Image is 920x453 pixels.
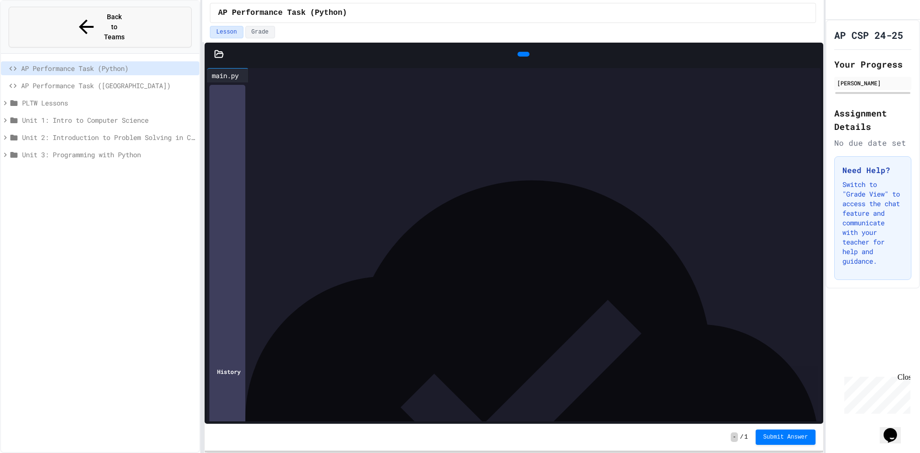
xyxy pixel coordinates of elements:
[4,4,66,61] div: Chat with us now!Close
[22,132,195,142] span: Unit 2: Introduction to Problem Solving in Computer Science
[763,433,808,441] span: Submit Answer
[22,98,195,108] span: PLTW Lessons
[207,68,249,82] div: main.py
[880,415,910,443] iframe: chat widget
[218,7,347,19] span: AP Performance Task (Python)
[22,150,195,160] span: Unit 3: Programming with Python
[210,26,243,38] button: Lesson
[207,70,243,81] div: main.py
[21,81,195,91] span: AP Performance Task ([GEOGRAPHIC_DATA])
[834,28,903,42] h1: AP CSP 24-25
[834,58,911,71] h2: Your Progress
[756,430,816,445] button: Submit Answer
[22,115,195,125] span: Unit 1: Intro to Computer Science
[834,137,911,149] div: No due date set
[842,164,903,176] h3: Need Help?
[740,433,743,441] span: /
[744,433,747,441] span: 1
[245,26,275,38] button: Grade
[834,106,911,133] h2: Assignment Details
[837,79,908,87] div: [PERSON_NAME]
[21,63,195,73] span: AP Performance Task (Python)
[103,12,126,42] span: Back to Teams
[842,180,903,266] p: Switch to "Grade View" to access the chat feature and communicate with your teacher for help and ...
[840,373,910,414] iframe: chat widget
[9,7,192,47] button: Back to Teams
[731,432,738,442] span: -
